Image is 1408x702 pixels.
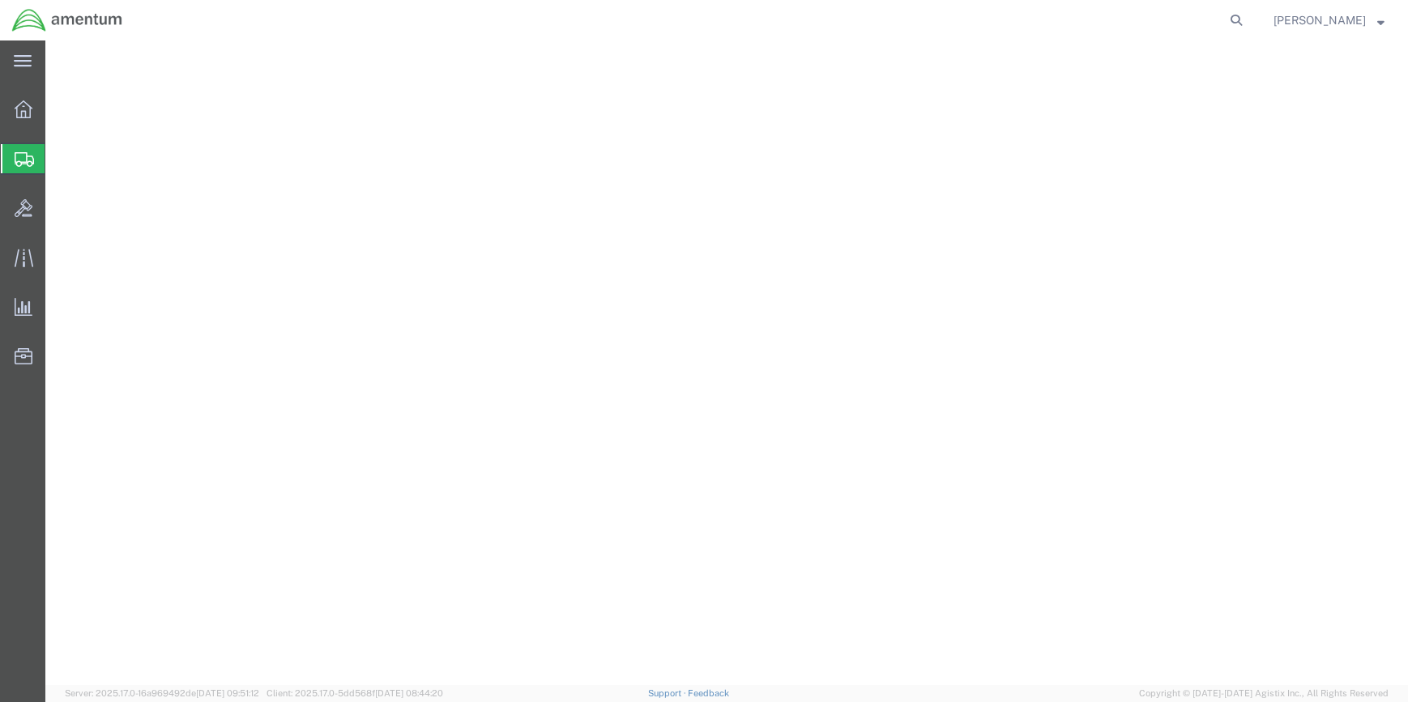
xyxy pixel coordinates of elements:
button: [PERSON_NAME] [1273,11,1385,30]
span: Client: 2025.17.0-5dd568f [267,688,443,698]
a: Feedback [688,688,729,698]
span: [DATE] 09:51:12 [196,688,259,698]
span: Server: 2025.17.0-16a969492de [65,688,259,698]
span: Donald Frederiksen [1274,11,1366,29]
span: Copyright © [DATE]-[DATE] Agistix Inc., All Rights Reserved [1139,687,1389,700]
span: [DATE] 08:44:20 [375,688,443,698]
a: Support [648,688,689,698]
img: logo [11,8,123,32]
iframe: FS Legacy Container [45,40,1408,685]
